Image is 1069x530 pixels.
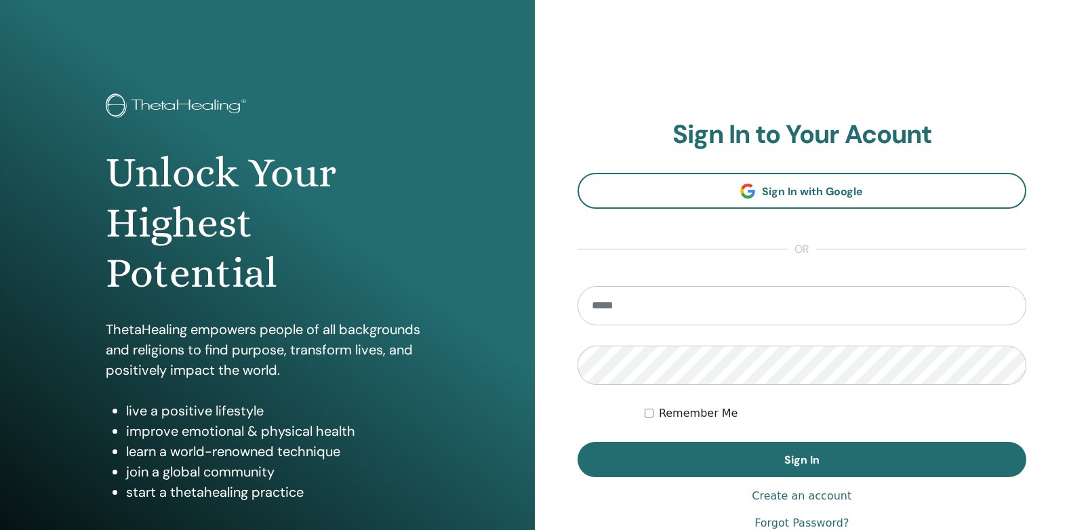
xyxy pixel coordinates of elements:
[788,241,816,258] span: or
[659,405,738,422] label: Remember Me
[578,442,1027,477] button: Sign In
[126,421,428,441] li: improve emotional & physical health
[126,462,428,482] li: join a global community
[126,482,428,502] li: start a thetahealing practice
[752,488,851,504] a: Create an account
[126,441,428,462] li: learn a world-renowned technique
[784,453,820,467] span: Sign In
[106,319,428,380] p: ThetaHealing empowers people of all backgrounds and religions to find purpose, transform lives, a...
[762,184,863,199] span: Sign In with Google
[645,405,1026,422] div: Keep me authenticated indefinitely or until I manually logout
[578,119,1027,150] h2: Sign In to Your Acount
[578,173,1027,209] a: Sign In with Google
[106,148,428,299] h1: Unlock Your Highest Potential
[126,401,428,421] li: live a positive lifestyle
